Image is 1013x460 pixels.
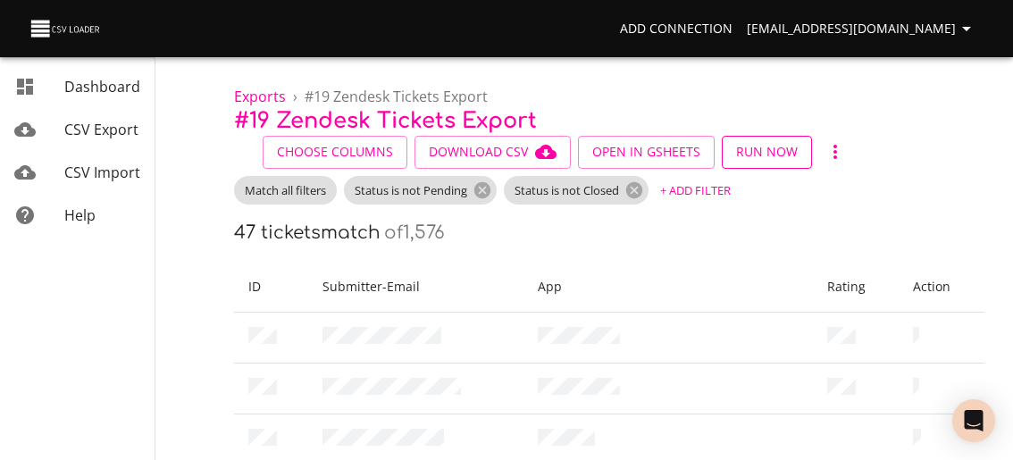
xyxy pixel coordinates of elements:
span: Open in GSheets [592,141,700,163]
h6: of 1,576 [384,222,445,243]
span: CSV Import [64,163,140,182]
button: Choose Columns [263,136,407,169]
li: › [293,86,297,107]
span: CSV Export [64,120,138,139]
th: App [523,262,812,313]
div: Open Intercom Messenger [952,399,995,442]
span: # 19 Zendesk Tickets Export [305,87,488,106]
button: Download CSV [414,136,571,169]
div: Status is not Pending [344,176,497,205]
span: Run Now [736,141,798,163]
span: [EMAIL_ADDRESS][DOMAIN_NAME] [747,18,977,40]
span: Dashboard [64,77,140,96]
span: Download CSV [429,141,557,163]
button: + Add Filter [656,177,735,205]
span: + Add Filter [660,180,731,201]
div: Status is not Closed [504,176,649,205]
span: Choose Columns [277,141,393,163]
th: Rating [813,262,900,313]
th: ID [234,262,308,313]
span: Status is not Pending [344,182,478,199]
h6: 47 tickets match [234,222,381,243]
span: Add Connection [620,18,733,40]
span: Match all filters [234,182,337,199]
button: Run Now [722,136,812,169]
img: CSV Loader [29,16,104,41]
a: Exports [234,87,286,106]
button: Open in GSheets [578,136,715,169]
button: [EMAIL_ADDRESS][DOMAIN_NAME] [740,13,984,46]
div: Match all filters [234,176,337,205]
span: Help [64,205,96,225]
span: Status is not Closed [504,182,630,199]
th: Action [899,262,984,313]
th: Submitter - Email [308,262,524,313]
a: Add Connection [613,13,740,46]
span: # 19 Zendesk Tickets Export [234,109,537,133]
